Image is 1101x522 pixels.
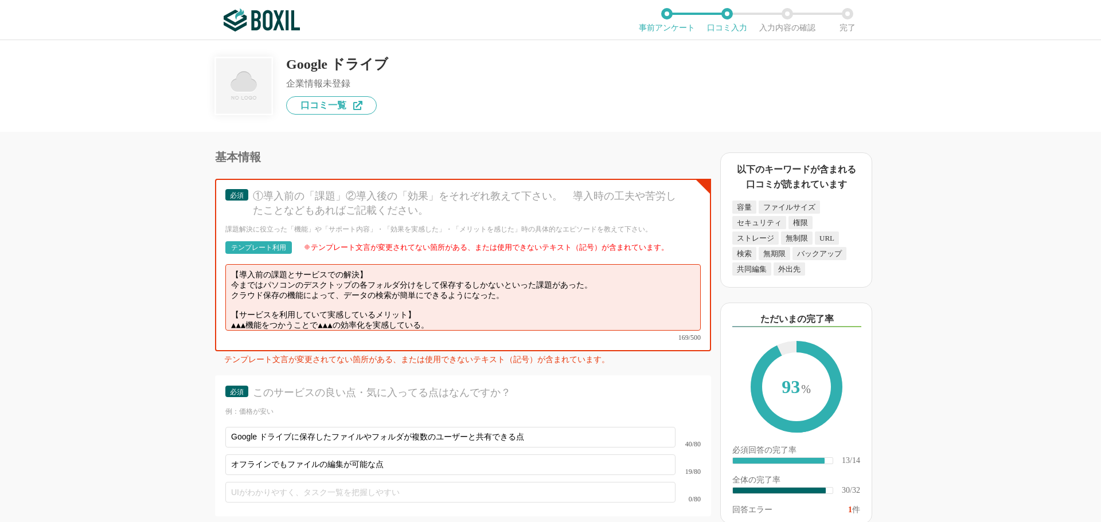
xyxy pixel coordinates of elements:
[224,9,300,32] img: ボクシルSaaS_ロゴ
[848,505,852,514] span: 1
[781,231,813,245] div: 無制限
[225,454,676,475] input: UIがわかりやすく、タスク一覧を把握しやすい
[732,231,779,245] div: ストレージ
[697,8,757,32] li: 口コミ入力
[230,191,244,199] span: 必須
[225,334,701,341] div: 169/500
[732,312,861,327] div: ただいまの完了率
[732,446,860,457] div: 必須回答の完了率
[676,496,701,503] div: 0/80
[225,427,676,448] input: UIがわかりやすく、タスク一覧を把握しやすい
[757,8,817,32] li: 入力内容の確認
[801,383,811,395] span: %
[732,201,756,214] div: 容量
[732,216,786,229] div: セキュリティ
[842,457,860,465] div: 13/14
[286,57,388,71] div: Google ドライブ
[732,247,756,260] div: 検索
[303,243,669,252] div: ፠テンプレート文言が変更されてない箇所がある、または使用できないテキスト（記号）が含まれています。
[848,506,860,514] div: 件
[224,356,711,368] div: テンプレート文言が変更されてない箇所がある、または使用できないテキスト（記号）が含まれています。
[792,247,846,260] div: バックアップ
[286,96,377,115] a: 口コミ一覧
[637,8,697,32] li: 事前アンケート
[842,486,860,494] div: 30/32
[676,441,701,448] div: 40/80
[774,262,805,276] div: 外出先
[732,476,860,486] div: 全体の完了率
[676,468,701,475] div: 19/80
[225,407,701,417] div: 例：価格が安い
[732,162,860,191] div: 以下のキーワードが含まれる口コミが読まれています
[759,201,820,214] div: ファイルサイズ
[733,458,825,464] div: ​
[253,189,681,218] div: ①導入前の「課題」②導入後の「効果」をそれぞれ教えて下さい。 導入時の工夫や苦労したことなどもあればご記載ください。
[732,262,771,276] div: 共同編集
[225,482,676,503] input: UIがわかりやすく、タスク一覧を把握しやすい
[300,101,346,110] span: 口コミ一覧
[759,247,790,260] div: 無期限
[788,216,813,229] div: 権限
[253,386,681,400] div: このサービスの良い点・気に入ってる点はなんですか？
[215,151,711,163] div: 基本情報
[732,506,772,514] div: 回答エラー
[225,225,701,234] div: 課題解決に役立った「機能」や「サポート内容」・「効果を実感した」・「メリットを感じた」時の具体的なエピソードを教えて下さい。
[815,231,839,245] div: URL
[230,388,244,396] span: 必須
[231,244,286,251] div: テンプレート利用
[817,8,877,32] li: 完了
[762,352,831,423] span: 93
[286,79,388,88] div: 企業情報未登録
[733,488,826,493] div: ​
